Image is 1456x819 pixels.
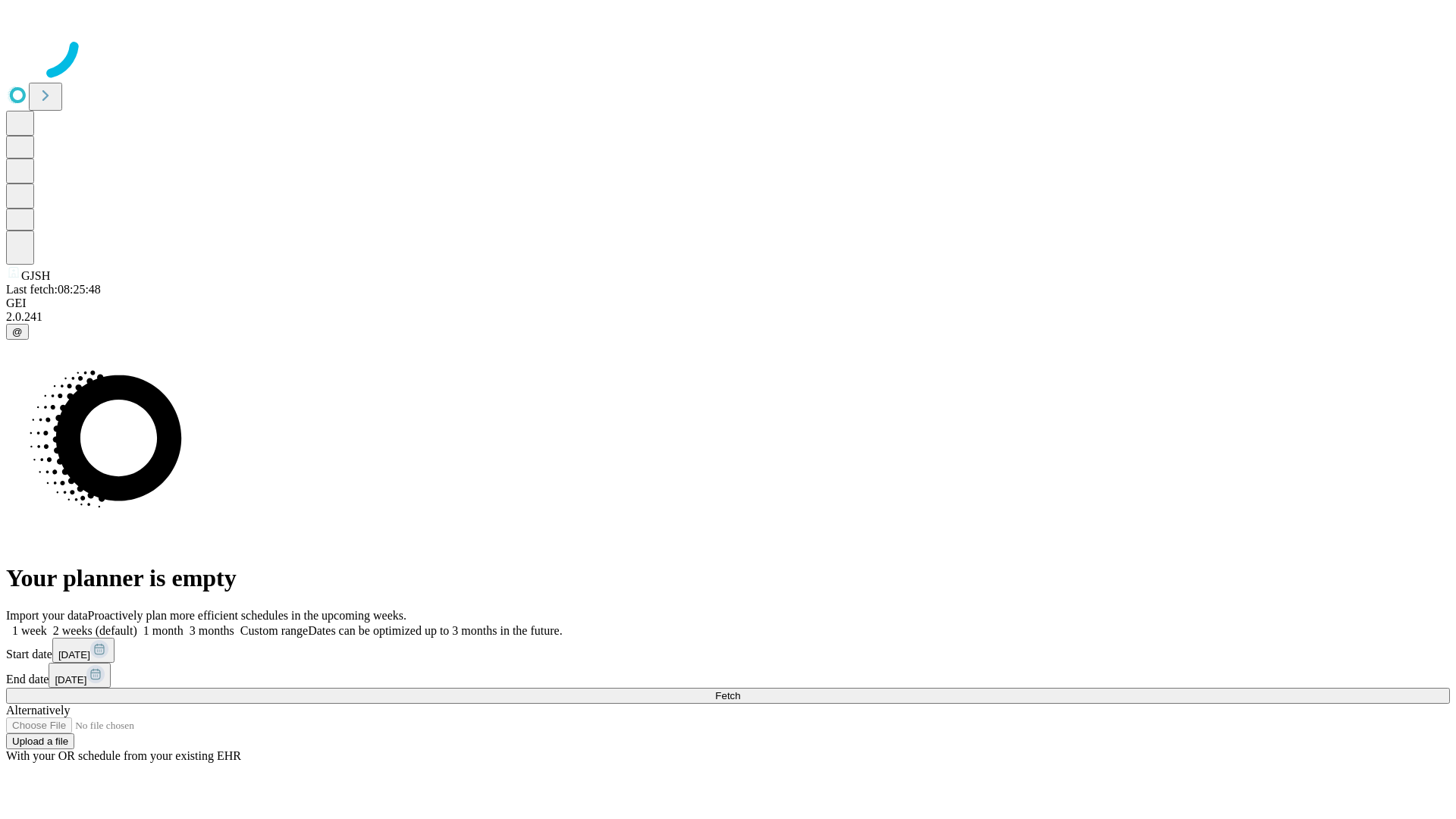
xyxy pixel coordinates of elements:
[143,624,184,637] span: 1 month
[6,688,1450,704] button: Fetch
[6,638,1450,663] div: Start date
[52,638,115,663] button: [DATE]
[6,749,241,762] span: With your OR schedule from your existing EHR
[49,663,111,688] button: [DATE]
[6,324,29,340] button: @
[6,733,74,749] button: Upload a file
[12,326,23,337] span: @
[6,283,101,296] span: Last fetch: 08:25:48
[308,624,562,637] span: Dates can be optimized up to 3 months in the future.
[715,690,740,701] span: Fetch
[6,663,1450,688] div: End date
[6,310,1450,324] div: 2.0.241
[53,624,137,637] span: 2 weeks (default)
[58,649,90,661] span: [DATE]
[6,704,70,717] span: Alternatively
[6,609,88,622] span: Import your data
[55,674,86,686] span: [DATE]
[240,624,308,637] span: Custom range
[21,269,50,282] span: GJSH
[88,609,406,622] span: Proactively plan more efficient schedules in the upcoming weeks.
[6,297,1450,310] div: GEI
[190,624,234,637] span: 3 months
[6,564,1450,592] h1: Your planner is empty
[12,624,47,637] span: 1 week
